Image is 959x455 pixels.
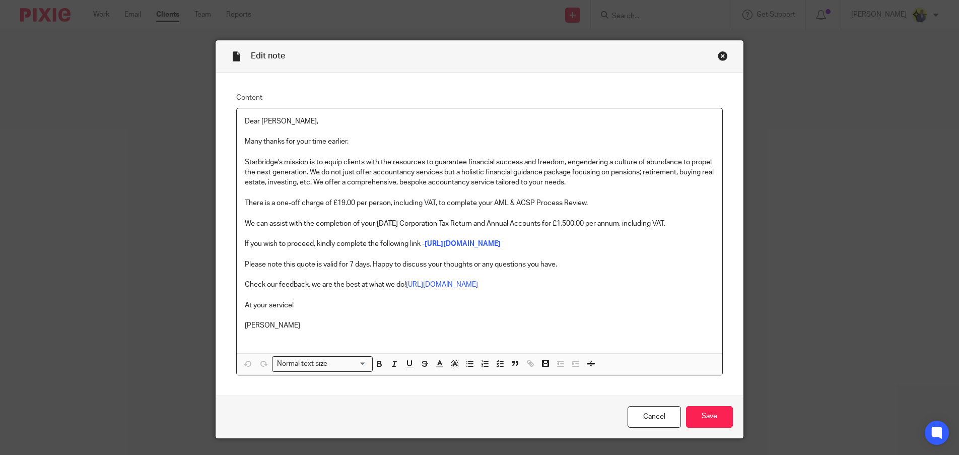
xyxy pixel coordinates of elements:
div: Search for option [272,356,373,372]
label: Content [236,93,722,103]
p: Starbridge's mission is to equip clients with the resources to guarantee financial success and fr... [245,157,714,188]
p: Many thanks for your time earlier. [245,137,714,147]
p: [PERSON_NAME] [245,320,714,331]
p: Check our feedback, we are the best at what we do! [245,280,714,290]
input: Save [686,406,733,428]
p: Please note this quote is valid for 7 days. Happy to discuss your thoughts or any questions you h... [245,259,714,270]
p: We can assist with the completion of your [DATE] Corporation Tax Return and Annual Accounts for £... [245,219,714,229]
div: Close this dialog window [718,51,728,61]
a: Cancel [628,406,681,428]
p: Dear [PERSON_NAME], [245,116,714,126]
a: [URL][DOMAIN_NAME] [406,281,478,288]
p: There is a one-off charge of £19.00 per person, including VAT, to complete your AML & ACSP Proces... [245,198,714,208]
p: At your service! [245,300,714,310]
span: Edit note [251,52,285,60]
input: Search for option [330,359,367,369]
p: If you wish to proceed, kindly complete the following link - [245,239,714,249]
span: Normal text size [275,359,329,369]
a: [URL][DOMAIN_NAME] [425,240,501,247]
